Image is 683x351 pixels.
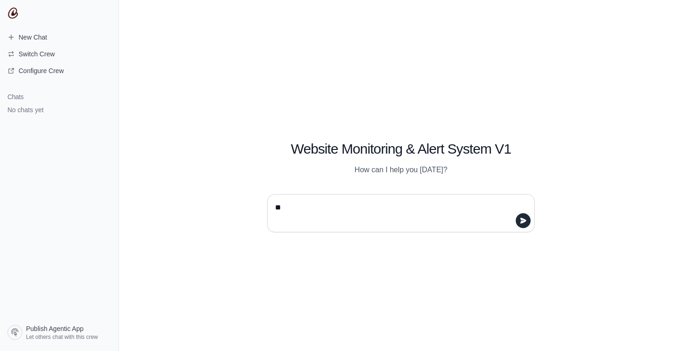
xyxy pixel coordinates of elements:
span: Let others chat with this crew [26,333,98,341]
a: Configure Crew [4,63,115,78]
span: Publish Agentic App [26,324,84,333]
button: Switch Crew [4,47,115,61]
span: Switch Crew [19,49,55,59]
span: Configure Crew [19,66,64,75]
p: How can I help you [DATE]? [267,164,535,175]
iframe: Chat Widget [637,306,683,351]
img: CrewAI Logo [7,7,19,19]
span: New Chat [19,33,47,42]
a: New Chat [4,30,115,45]
a: Publish Agentic App Let others chat with this crew [4,321,115,344]
h1: Website Monitoring & Alert System V1 [267,141,535,157]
